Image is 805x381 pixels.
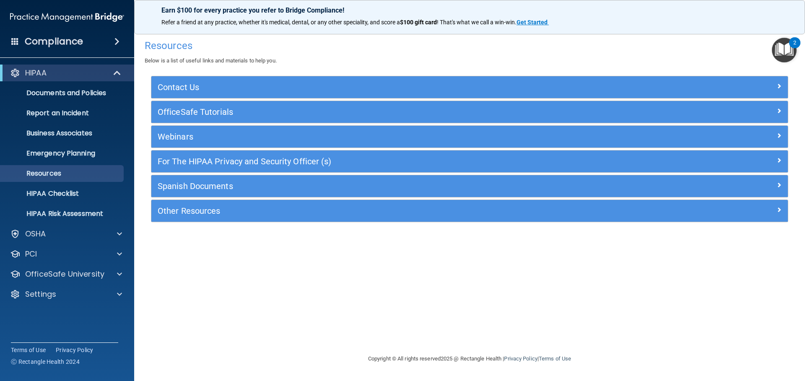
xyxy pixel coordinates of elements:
h4: Resources [145,40,795,51]
span: Below is a list of useful links and materials to help you. [145,57,277,64]
span: Refer a friend at any practice, whether it's medical, dental, or any other speciality, and score a [161,19,400,26]
p: OfficeSafe University [25,269,104,279]
h5: Webinars [158,132,623,141]
a: Webinars [158,130,782,143]
a: OSHA [10,229,122,239]
p: Earn $100 for every practice you refer to Bridge Compliance! [161,6,553,14]
a: Contact Us [158,80,782,94]
a: HIPAA [10,68,122,78]
strong: Get Started [517,19,548,26]
a: Privacy Policy [56,346,93,354]
a: Other Resources [158,204,782,218]
span: Ⓒ Rectangle Health 2024 [11,358,80,366]
h5: Contact Us [158,83,623,92]
a: OfficeSafe University [10,269,122,279]
p: HIPAA Risk Assessment [5,210,120,218]
h5: OfficeSafe Tutorials [158,107,623,117]
h4: Compliance [25,36,83,47]
p: HIPAA Checklist [5,189,120,198]
div: 2 [793,43,796,54]
p: Settings [25,289,56,299]
a: OfficeSafe Tutorials [158,105,782,119]
a: Terms of Use [11,346,46,354]
p: OSHA [25,229,46,239]
p: PCI [25,249,37,259]
img: PMB logo [10,9,124,26]
div: Copyright © All rights reserved 2025 @ Rectangle Health | | [317,345,623,372]
p: Documents and Policies [5,89,120,97]
a: Terms of Use [539,355,571,362]
a: Settings [10,289,122,299]
a: For The HIPAA Privacy and Security Officer (s) [158,155,782,168]
p: Report an Incident [5,109,120,117]
p: Resources [5,169,120,178]
strong: $100 gift card [400,19,437,26]
h5: Other Resources [158,206,623,215]
button: Open Resource Center, 2 new notifications [772,38,797,62]
p: HIPAA [25,68,47,78]
a: Get Started [517,19,549,26]
a: Spanish Documents [158,179,782,193]
h5: For The HIPAA Privacy and Security Officer (s) [158,157,623,166]
a: Privacy Policy [504,355,537,362]
a: PCI [10,249,122,259]
p: Business Associates [5,129,120,137]
span: ! That's what we call a win-win. [437,19,517,26]
p: Emergency Planning [5,149,120,158]
h5: Spanish Documents [158,181,623,191]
